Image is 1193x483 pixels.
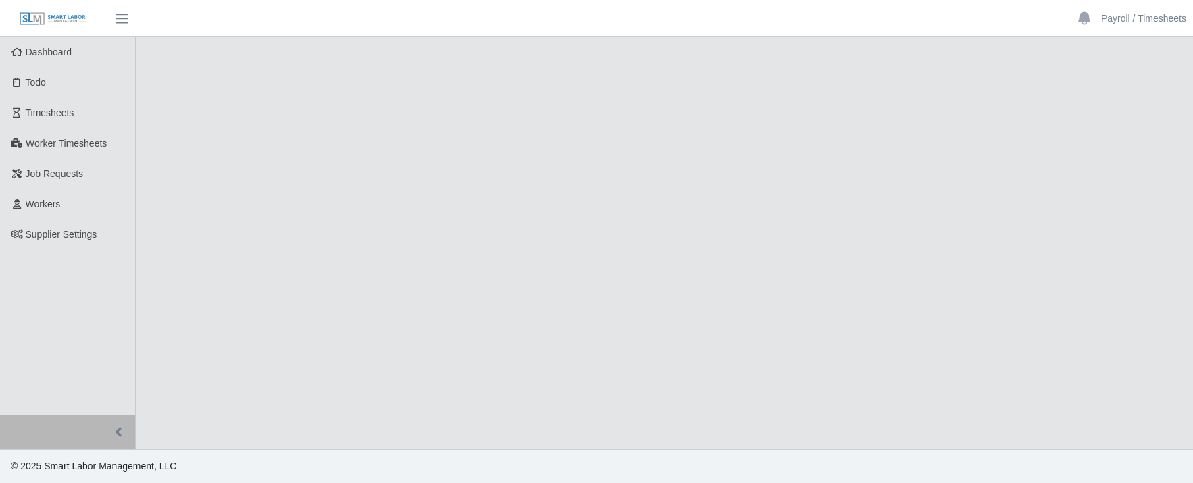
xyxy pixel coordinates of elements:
span: Job Requests [26,168,84,179]
span: Timesheets [26,107,74,118]
img: SLM Logo [19,11,86,26]
span: Worker Timesheets [26,138,107,149]
span: Workers [26,199,61,209]
span: Supplier Settings [26,229,97,240]
span: © 2025 Smart Labor Management, LLC [11,461,176,472]
span: Todo [26,77,46,88]
span: Dashboard [26,47,72,57]
a: Payroll / Timesheets [1101,11,1186,26]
